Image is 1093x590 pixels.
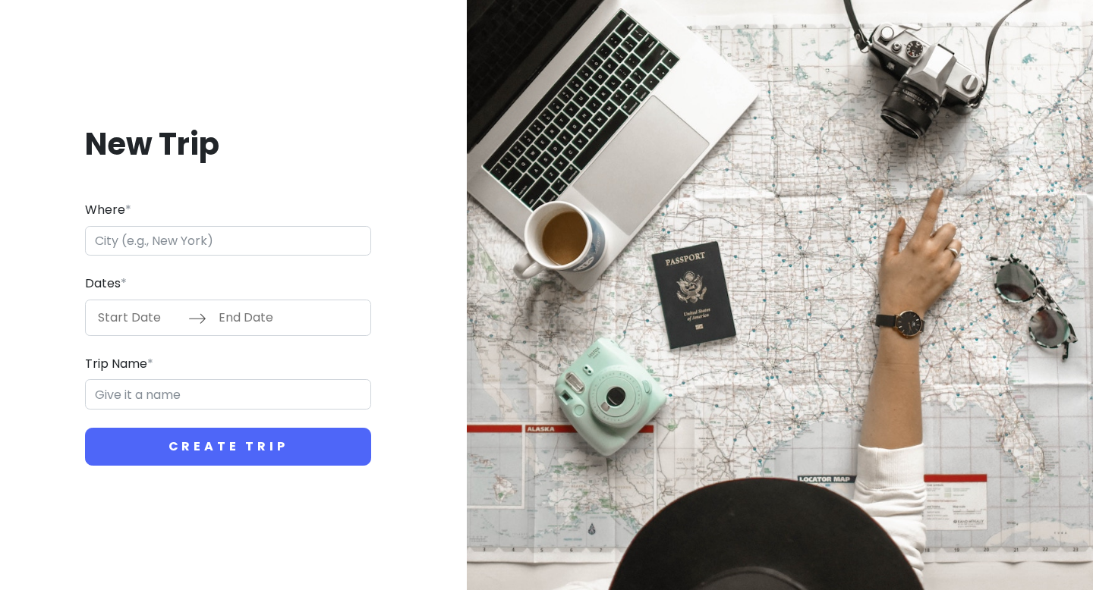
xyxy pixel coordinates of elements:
label: Dates [85,274,127,293]
input: City (e.g., New York) [85,226,371,256]
button: Create Trip [85,428,371,466]
input: Start Date [90,300,188,335]
label: Where [85,200,131,220]
input: End Date [210,300,309,335]
label: Trip Name [85,354,153,374]
h1: New Trip [85,124,371,164]
input: Give it a name [85,379,371,410]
